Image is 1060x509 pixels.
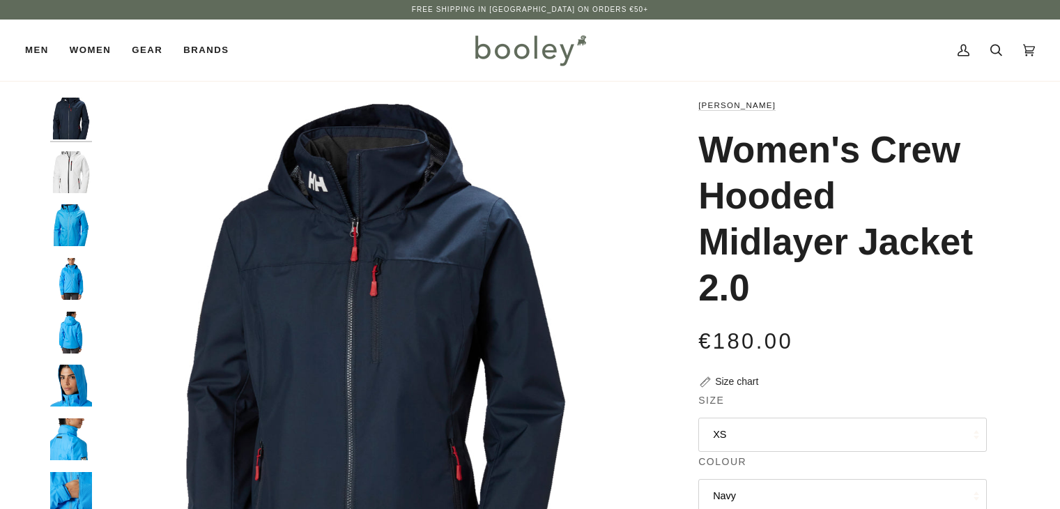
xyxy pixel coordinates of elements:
[121,20,173,81] a: Gear
[25,43,49,57] span: Men
[50,98,92,139] img: Helly Hansen Women's Crew Hooded Midlayer Jacket 2.0 Navy - Booley Galway
[698,127,976,312] h1: Women's Crew Hooded Midlayer Jacket 2.0
[715,374,758,389] div: Size chart
[50,151,92,193] img: Helly Hansen Women's Crew Hooded Midlayer Jacket 2.0 White - Booley Galway
[698,455,746,469] span: Colour
[698,393,724,408] span: Size
[469,30,591,70] img: Booley
[59,20,121,81] a: Women
[698,101,776,109] a: [PERSON_NAME]
[50,418,92,460] img: Helly Hansen Women's Crew Hooded Midlayer Jacket 2.0 Cyan - Booley Galway
[50,365,92,407] img: Helly Hansen Women's Crew Hooded Midlayer Jacket 2.0 Cyan - Booley Galway
[698,418,987,452] button: XS
[70,43,111,57] span: Women
[173,20,239,81] a: Brands
[698,329,793,354] span: €180.00
[183,43,229,57] span: Brands
[412,4,648,15] p: Free Shipping in [GEOGRAPHIC_DATA] on Orders €50+
[50,312,92,354] img: Helly Hansen Women's Crew Hooded Midlayer Jacket 2.0 Cyan - Booley Galway
[132,43,162,57] span: Gear
[50,258,92,300] img: Helly Hansen Women's Crew Hooded Midlayer Jacket 2.0 Cyan - Booley Galway
[50,204,92,246] img: Helly Hansen Women's Crew Hooded Midlayer Jacket 2.0 Cyan - Booley Galway
[25,20,59,81] a: Men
